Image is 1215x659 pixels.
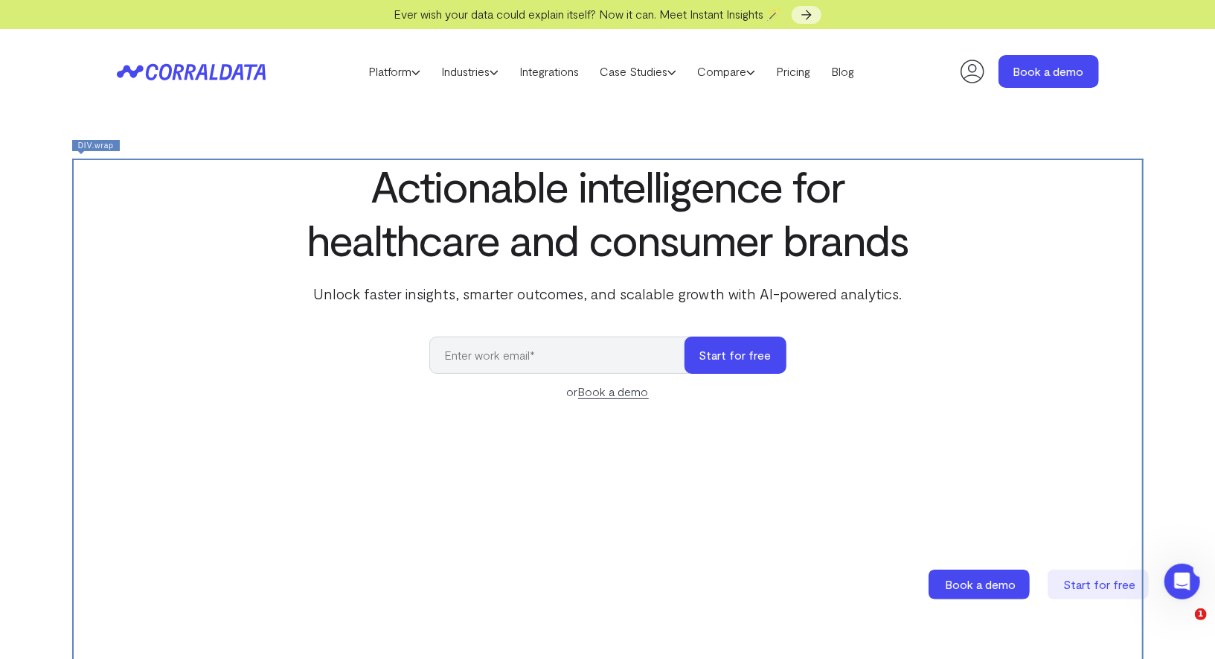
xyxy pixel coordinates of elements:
[1048,570,1152,599] a: Start for free
[1195,608,1207,620] span: 1
[821,60,865,83] a: Blog
[394,7,781,21] span: Ever wish your data could explain itself? Now it can. Meet Instant Insights 🪄
[358,60,431,83] a: Platform
[304,284,911,303] p: Unlock faster insights, smarter outcomes, and scalable growth with AI-powered analytics.
[578,384,649,399] a: Book a demo
[509,60,589,83] a: Integrations
[1164,564,1200,599] iframe: Intercom live chat
[687,60,766,83] a: Compare
[431,60,509,83] a: Industries
[429,383,786,401] div: or
[946,577,1016,591] span: Book a demo
[929,570,1033,599] a: Book a demo
[1064,577,1136,591] span: Start for free
[589,60,687,83] a: Case Studies
[685,337,786,374] button: Start for free
[304,159,911,266] h1: Actionable intelligence for healthcare and consumer brands
[766,60,821,83] a: Pricing
[998,55,1099,88] a: Book a demo
[429,337,699,374] input: Enter work email*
